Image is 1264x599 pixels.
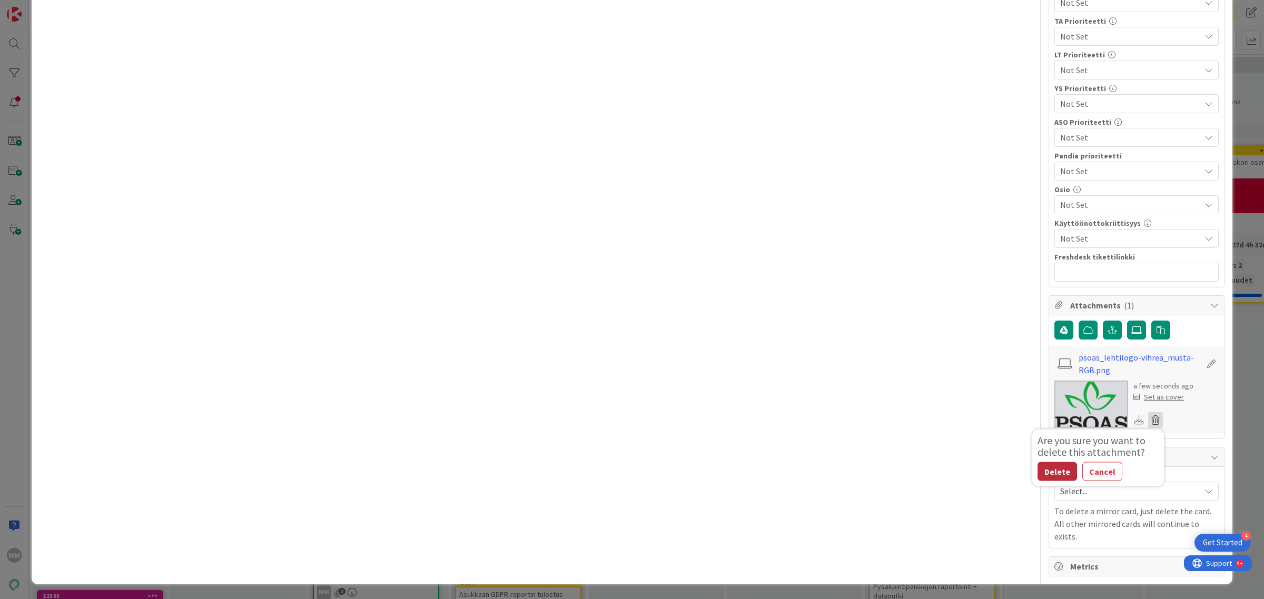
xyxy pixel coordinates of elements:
[1038,435,1159,458] div: Are you sure you want to delete this attachment?
[1241,531,1251,541] div: 4
[53,4,58,13] div: 9+
[1054,219,1219,227] div: Käyttöönottokriittisyys
[1054,17,1219,25] div: TA Prioriteetti
[1203,537,1242,548] div: Get Started
[1054,253,1219,261] div: Freshdesk tikettilinkki
[1060,232,1200,245] span: Not Set
[1060,29,1195,44] span: Not Set
[1070,299,1205,312] span: Attachments
[1060,130,1195,145] span: Not Set
[1060,198,1200,211] span: Not Set
[1060,96,1195,111] span: Not Set
[1194,534,1251,552] div: Open Get Started checklist, remaining modules: 4
[1054,505,1219,543] p: To delete a mirror card, just delete the card. All other mirrored cards will continue to exists.
[1054,186,1219,193] div: Osio
[1133,381,1193,392] div: a few seconds ago
[1054,152,1219,159] div: Pandia prioriteetti
[1082,462,1122,481] button: Cancel
[1133,413,1145,427] div: Download
[1079,351,1201,376] a: psoas_lehtilogo-vihrea_musta-RGB.png
[1054,51,1219,58] div: LT Prioriteetti
[1124,300,1134,311] span: ( 1 )
[1060,164,1195,178] span: Not Set
[1054,85,1219,92] div: YS Prioriteetti
[1038,462,1077,481] button: Delete
[1060,484,1195,498] span: Select...
[1054,118,1219,126] div: ASO Prioriteetti
[22,2,48,14] span: Support
[1060,63,1195,77] span: Not Set
[1070,560,1205,573] span: Metrics
[1133,392,1184,403] div: Set as cover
